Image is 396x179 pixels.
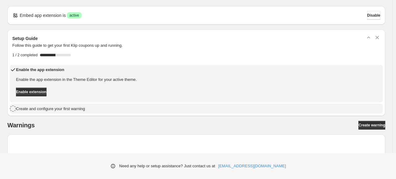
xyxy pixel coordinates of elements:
[218,163,286,169] a: [EMAIL_ADDRESS][DOMAIN_NAME]
[12,35,38,42] h3: Setup Guide
[358,123,385,128] span: Create warning
[20,12,66,18] p: Embed app extension is
[358,121,385,129] a: Create warning
[7,121,35,129] h2: Warnings
[16,67,139,73] h4: Enable the app extension
[69,13,79,18] span: active
[12,53,38,58] span: 1 / 2 completed
[16,88,46,96] button: Enable extension
[16,106,85,112] h4: Create and configure your first warning
[367,13,380,18] span: Disable
[16,77,137,83] p: Enable the app extension in the Theme Editor for your active theme.
[367,11,380,20] button: Disable
[12,42,380,49] p: Follow this guide to get your first Klip coupons up and running.
[16,89,46,94] span: Enable extension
